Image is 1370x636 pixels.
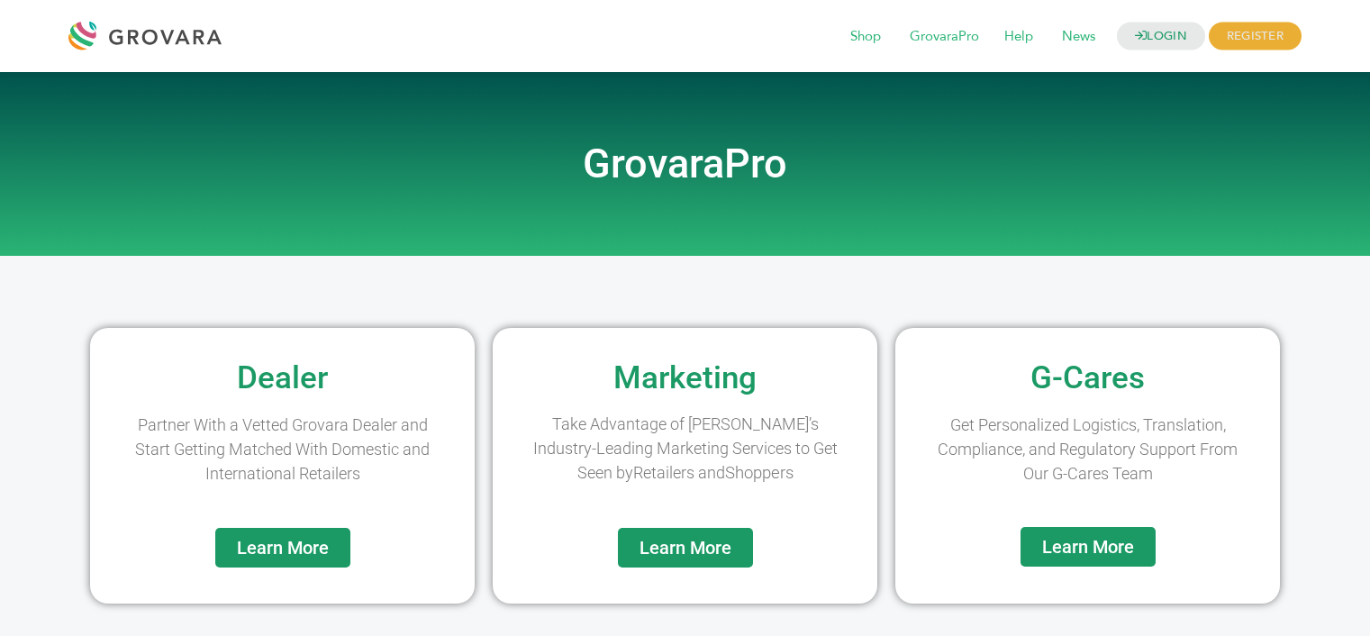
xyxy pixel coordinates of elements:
p: Get Personalized Logistics, Translation, Compliance, and Regulatory Support From Our G-Cares Team [931,413,1244,486]
span: GrovaraPro [897,20,992,54]
a: LOGIN [1117,23,1205,50]
span: Learn More [237,539,329,557]
a: Shop [838,27,894,47]
p: Take Advantage of [PERSON_NAME]’s Industry-Leading Marketing Services to Get Seen by [529,412,841,486]
span: Retailers and [633,463,725,482]
span: Learn More [640,539,731,557]
span: REGISTER [1209,23,1302,50]
span: News [1049,20,1108,54]
h2: GrovaraPro [172,144,1199,184]
a: News [1049,27,1108,47]
h2: Dealer [99,362,466,394]
a: Learn More [215,528,350,568]
a: Help [992,27,1046,47]
h2: Marketing [502,362,868,394]
p: Partner With a Vetted Grovara Dealer and Start Getting Matched With Domestic and International Re... [126,413,439,486]
a: GrovaraPro [897,27,992,47]
span: Shop [838,20,894,54]
span: Learn More [1042,538,1134,556]
span: Help [992,20,1046,54]
a: Learn More [618,528,753,568]
a: Learn More [1021,527,1156,567]
span: Shoppers [725,463,794,483]
h2: G-Cares [904,362,1271,394]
